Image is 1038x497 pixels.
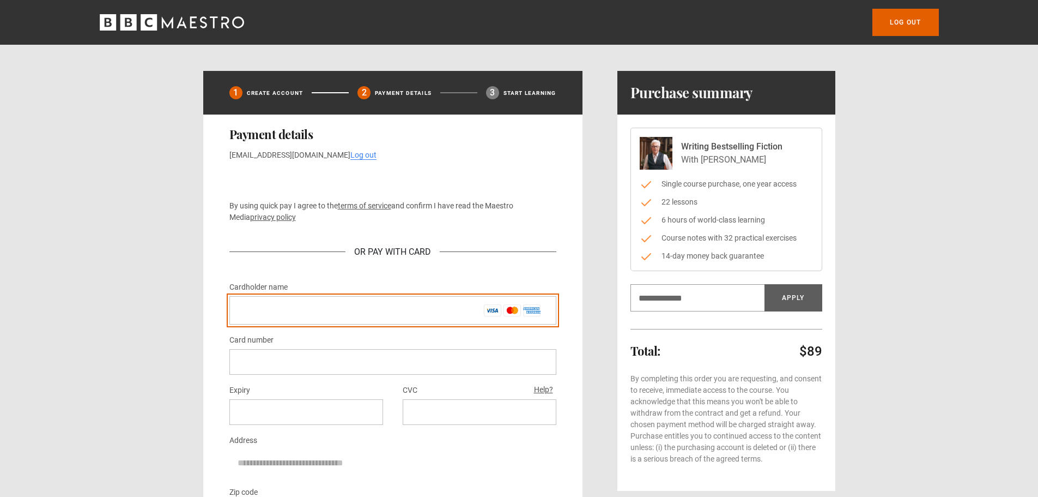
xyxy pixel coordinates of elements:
[229,200,556,223] p: By using quick pay I agree to the and confirm I have read the Maestro Media
[640,214,813,226] li: 6 hours of world-class learning
[681,140,782,153] p: Writing Bestselling Fiction
[531,383,556,397] button: Help?
[486,86,499,99] div: 3
[100,14,244,31] svg: BBC Maestro
[630,373,822,465] p: By completing this order you are requesting, and consent to receive, immediate access to the cour...
[630,344,660,357] h2: Total:
[229,384,250,397] label: Expiry
[247,89,303,97] p: Create Account
[229,281,288,294] label: Cardholder name
[640,196,813,208] li: 22 lessons
[229,170,556,191] iframe: Secure payment button frame
[640,232,813,244] li: Course notes with 32 practical exercises
[630,84,753,101] h1: Purchase summary
[238,357,548,367] iframe: Secure card number input frame
[681,153,782,166] p: With [PERSON_NAME]
[411,407,548,417] iframe: Secure CVC input frame
[229,334,274,347] label: Card number
[238,407,374,417] iframe: Secure expiration date input frame
[338,201,391,210] a: terms of service
[640,250,813,262] li: 14-day money back guarantee
[229,149,556,161] p: [EMAIL_ADDRESS][DOMAIN_NAME]
[345,245,440,259] div: Or Pay With Card
[229,86,242,99] div: 1
[403,384,417,397] label: CVC
[229,434,257,447] label: Address
[799,343,822,360] p: $89
[503,89,556,97] p: Start learning
[640,178,813,190] li: Single course purchase, one year access
[229,128,556,141] h2: Payment details
[375,89,432,97] p: Payment details
[350,151,377,160] a: Log out
[250,213,296,221] a: privacy policy
[872,9,938,36] a: Log out
[357,86,371,99] div: 2
[764,284,822,312] button: Apply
